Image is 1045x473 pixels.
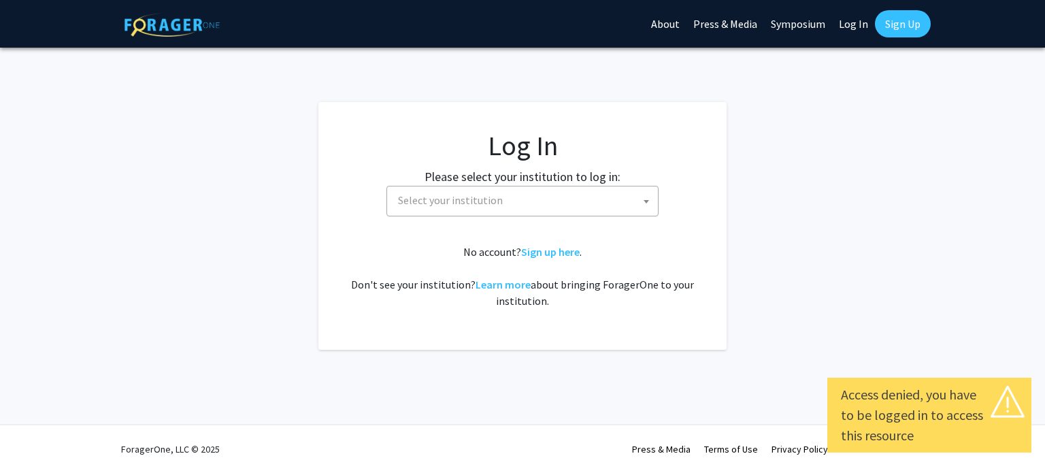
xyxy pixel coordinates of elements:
span: Select your institution [393,186,658,214]
div: ForagerOne, LLC © 2025 [121,425,220,473]
a: Press & Media [632,443,691,455]
label: Please select your institution to log in: [425,167,620,186]
a: Privacy Policy [772,443,828,455]
div: No account? . Don't see your institution? about bringing ForagerOne to your institution. [346,244,699,309]
a: Sign Up [875,10,931,37]
a: Learn more about bringing ForagerOne to your institution [476,278,531,291]
a: Sign up here [521,245,580,259]
h1: Log In [346,129,699,162]
div: Access denied, you have to be logged in to access this resource [841,385,1018,446]
span: Select your institution [398,193,503,207]
img: ForagerOne Logo [125,13,220,37]
span: Select your institution [386,186,659,216]
a: Terms of Use [704,443,758,455]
